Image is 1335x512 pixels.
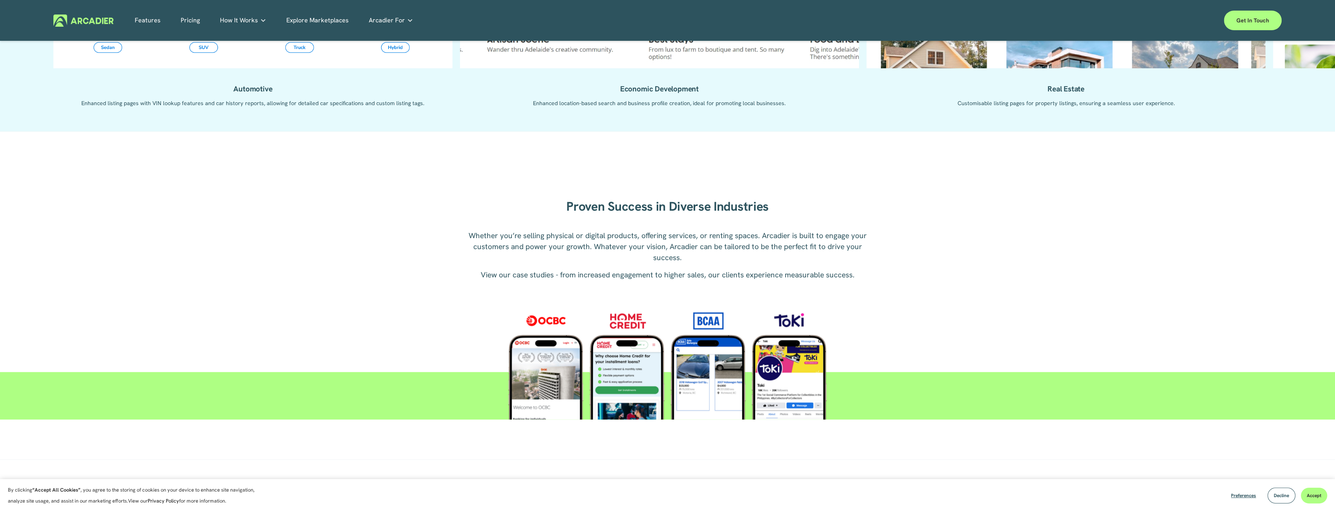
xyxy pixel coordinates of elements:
[32,486,81,493] strong: “Accept All Cookies”
[1231,492,1256,499] span: Preferences
[8,485,263,507] p: By clicking , you agree to the storing of cookies on your device to enhance site navigation, anal...
[135,15,161,27] a: Features
[1225,488,1262,503] button: Preferences
[369,15,413,27] a: folder dropdown
[1267,488,1295,503] button: Decline
[181,15,200,27] a: Pricing
[369,15,405,26] span: Arcadier For
[220,15,258,26] span: How It Works
[286,15,349,27] a: Explore Marketplaces
[463,270,872,281] p: View our case studies - from increased engagement to higher sales, our clients experience measura...
[463,230,872,263] p: Whether you’re selling physical or digital products, offering services, or renting spaces. Arcadi...
[1274,492,1289,499] span: Decline
[1296,474,1335,512] iframe: Chat Widget
[148,497,179,504] a: Privacy Policy
[566,198,768,215] strong: Proven Success in Diverse Industries
[1224,11,1282,30] a: Get in touch
[53,15,114,27] img: Arcadier
[220,15,266,27] a: folder dropdown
